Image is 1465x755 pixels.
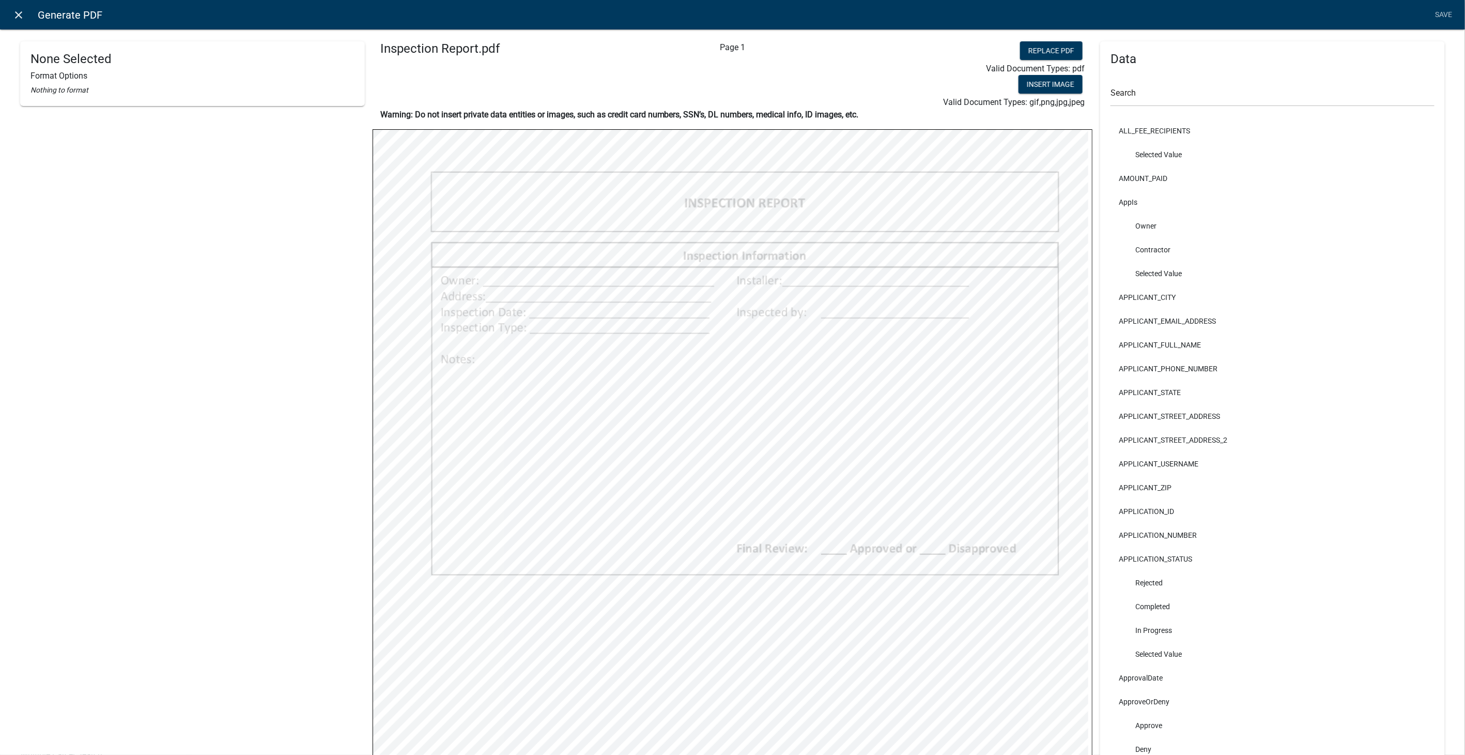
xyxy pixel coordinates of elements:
button: Insert Image [1019,75,1083,94]
li: Owner [1111,214,1435,238]
h4: Inspection Report.pdf [380,41,605,56]
span: Page 1 [720,42,745,52]
li: APPLICANT_STREET_ADDRESS [1111,404,1435,428]
li: APPLICANT_ZIP [1111,476,1435,500]
li: APPLICATION_NUMBER [1111,523,1435,547]
li: AppIs [1111,190,1435,214]
li: In Progress [1111,618,1435,642]
li: ApproveOrDeny [1111,690,1435,714]
li: APPLICATION_ID [1111,500,1435,523]
p: Warning: Do not insert private data entities or images, such as credit card numbers, SSN’s, DL nu... [380,109,1085,121]
i: Nothing to format [30,86,88,94]
h4: None Selected [30,52,354,67]
i: close [13,9,25,21]
span: Generate PDF [38,5,102,25]
li: APPLICANT_STATE [1111,381,1435,404]
li: Approve [1111,714,1435,737]
li: APPLICANT_USERNAME [1111,452,1435,476]
li: Selected Value [1111,642,1435,666]
li: Rejected [1111,571,1435,595]
span: Valid Document Types: pdf [986,64,1085,73]
li: ALL_FEE_RECIPIENTS [1111,119,1435,143]
li: APPLICANT_PHONE_NUMBER [1111,357,1435,381]
li: APPLICANT_CITY [1111,285,1435,309]
span: Valid Document Types: gif,png,jpg,jpeg [943,97,1085,107]
li: Selected Value [1111,143,1435,167]
li: Selected Value [1111,262,1435,285]
li: APPLICANT_FULL_NAME [1111,333,1435,357]
li: Contractor [1111,238,1435,262]
h4: Data [1111,52,1435,67]
li: AMOUNT_PAID [1111,167,1435,190]
li: APPLICANT_STREET_ADDRESS_2 [1111,428,1435,452]
li: APPLICATION_STATUS [1111,547,1435,571]
h6: Format Options [30,71,354,81]
li: Completed [1111,595,1435,618]
button: Replace PDF [1020,41,1083,60]
li: ApprovalDate [1111,666,1435,690]
a: Save [1431,5,1457,25]
li: APPLICANT_EMAIL_ADDRESS [1111,309,1435,333]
